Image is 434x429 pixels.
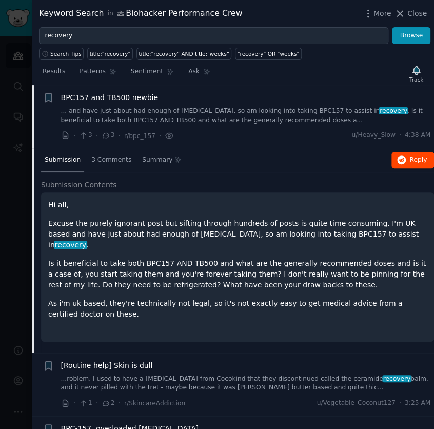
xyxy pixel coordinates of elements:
[73,398,75,408] span: ·
[127,64,177,85] a: Sentiment
[136,48,231,60] a: title:"recovery" AND title:"weeks"
[80,67,105,76] span: Patterns
[48,218,427,250] p: Excuse the purely ignorant post but sifting through hundreds of posts is quite time consuming. I'...
[409,155,427,165] span: Reply
[107,9,113,18] span: in
[392,27,430,45] button: Browse
[45,155,81,165] span: Submission
[159,130,161,141] span: ·
[235,48,302,60] a: "recovery" OR "weeks"
[48,258,427,290] p: Is it beneficial to take both BPC157 AND TB500 and what are the generally recommended doses and i...
[317,399,395,408] span: u/Vegetable_Coconut127
[399,399,401,408] span: ·
[405,131,430,140] span: 4:38 AM
[39,64,69,85] a: Results
[96,130,98,141] span: ·
[61,375,431,393] a: ...roblem. I used to have a [MEDICAL_DATA] from Cocokind that they discontinued called the cerami...
[41,180,117,190] span: Submission Contents
[119,130,121,141] span: ·
[87,48,133,60] a: title:"recovery"
[48,200,427,210] p: Hi all,
[73,130,75,141] span: ·
[351,131,395,140] span: u/Heavy_Slow
[61,107,431,125] a: ... and have just about had enough of [MEDICAL_DATA], so am looking into taking BPC157 to assist ...
[39,7,242,20] div: Keyword Search Biohacker Performance Crew
[50,50,82,57] span: Search Tips
[382,375,411,382] span: recovery
[394,8,427,19] button: Close
[407,8,427,19] span: Close
[363,8,391,19] button: More
[39,48,84,60] button: Search Tips
[102,399,114,408] span: 2
[373,8,391,19] span: More
[405,399,430,408] span: 3:25 AM
[39,27,388,45] input: Try a keyword related to your business
[379,107,408,114] span: recovery
[61,360,153,371] a: [Routine help] Skin is dull
[76,64,120,85] a: Patterns
[119,398,121,408] span: ·
[142,155,172,165] span: Summary
[399,131,401,140] span: ·
[43,67,65,76] span: Results
[79,399,92,408] span: 1
[102,131,114,140] span: 3
[54,241,87,249] span: recovery
[91,155,131,165] span: 3 Comments
[409,76,423,83] div: Track
[96,398,98,408] span: ·
[61,92,158,103] a: BPC157 and TB500 newbie
[391,152,434,168] button: Reply
[124,132,155,140] span: r/bpc_157
[48,298,427,320] p: As i'm uk based, they're technically not legal, so it's not exactly easy to get medical advice fr...
[406,63,427,85] button: Track
[188,67,200,76] span: Ask
[238,50,300,57] div: "recovery" OR "weeks"
[131,67,163,76] span: Sentiment
[79,131,92,140] span: 3
[90,50,131,57] div: title:"recovery"
[185,64,214,85] a: Ask
[124,400,185,407] span: r/SkincareAddiction
[139,50,229,57] div: title:"recovery" AND title:"weeks"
